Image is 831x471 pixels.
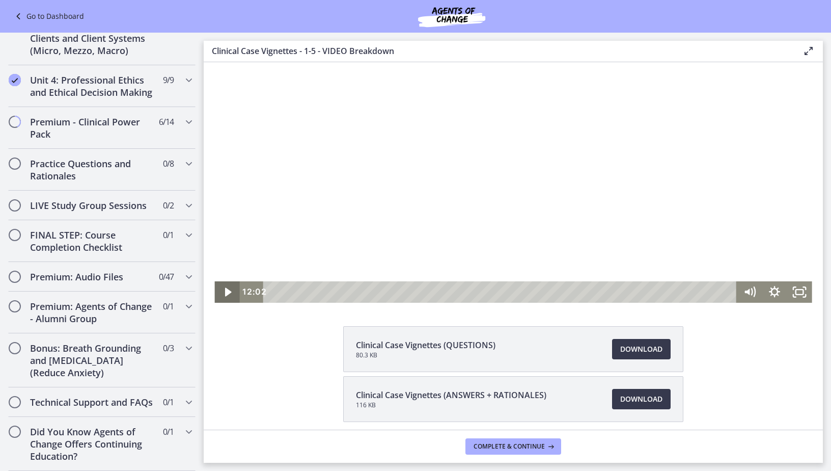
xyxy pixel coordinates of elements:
span: 116 KB [356,401,546,409]
h3: Clinical Case Vignettes - 1-5 - VIDEO Breakdown [212,45,786,57]
span: Clinical Case Vignettes (ANSWERS + RATIONALES) [356,389,546,401]
h2: Practice Questions and Rationales [30,158,154,182]
h2: Bonus: Breath Grounding and [MEDICAL_DATA] (Reduce Anxiety) [30,342,154,379]
a: Download [612,389,671,409]
h2: Premium - Clinical Power Pack [30,116,154,140]
span: 0 / 47 [159,271,174,283]
i: Completed [9,74,21,86]
button: Fullscreen [584,270,608,292]
span: 0 / 1 [163,426,174,438]
span: 9 / 9 [163,74,174,86]
a: Go to Dashboard [12,10,84,22]
span: 0 / 1 [163,396,174,408]
span: 80.3 KB [356,351,495,359]
img: Agents of Change [391,4,513,29]
span: Clinical Case Vignettes (QUESTIONS) [356,339,495,351]
h2: LIVE Study Group Sessions [30,199,154,212]
h2: Unit 4: Professional Ethics and Ethical Decision Making [30,74,154,98]
a: Download [612,339,671,359]
h2: Technical Support and FAQs [30,396,154,408]
span: 0 / 3 [163,342,174,354]
h2: Did You Know Agents of Change Offers Continuing Education? [30,426,154,462]
span: Download [620,393,662,405]
span: 0 / 8 [163,158,174,170]
span: 0 / 2 [163,199,174,212]
span: 0 / 1 [163,300,174,312]
button: Show settings menu [559,270,584,292]
h2: Premium: Audio Files [30,271,154,283]
button: Complete & continue [465,438,561,455]
span: 0 / 1 [163,229,174,241]
h2: Premium: Agents of Change - Alumni Group [30,300,154,325]
h2: FINAL STEP: Course Completion Checklist [30,229,154,253]
span: Download [620,343,662,355]
span: 6 / 14 [159,116,174,128]
button: Mute [534,270,559,292]
iframe: Video Lesson [204,11,823,303]
h2: Unit 3: Interventions with Clients and Client Systems (Micro, Mezzo, Macro) [30,20,154,57]
span: Complete & continue [474,442,545,451]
